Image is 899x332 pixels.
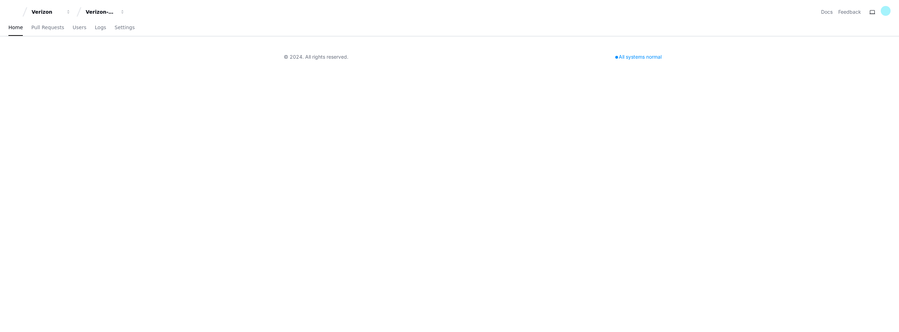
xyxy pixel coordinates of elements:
span: Settings [114,25,134,30]
span: Home [8,25,23,30]
div: © 2024. All rights reserved. [284,53,348,60]
a: Settings [114,20,134,36]
button: Feedback [838,8,861,15]
a: Logs [95,20,106,36]
span: Logs [95,25,106,30]
span: Users [73,25,86,30]
a: Docs [821,8,833,15]
a: Users [73,20,86,36]
a: Pull Requests [31,20,64,36]
div: All systems normal [611,52,666,62]
a: Home [8,20,23,36]
span: Pull Requests [31,25,64,30]
button: Verizon-Clarify-Order-Management [83,6,128,18]
div: Verizon [32,8,62,15]
div: Verizon-Clarify-Order-Management [86,8,116,15]
button: Verizon [29,6,74,18]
